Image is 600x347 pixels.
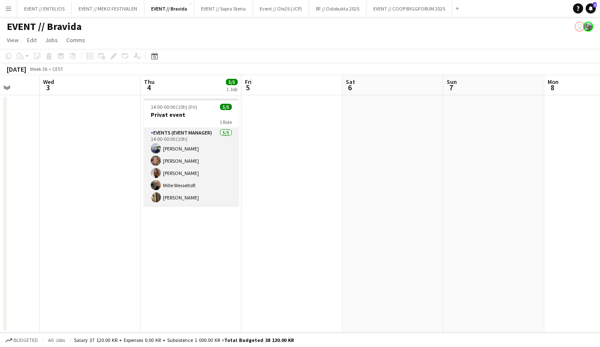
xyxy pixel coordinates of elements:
h3: Privat event [144,111,239,118]
span: 4 [143,83,155,92]
span: Fri [245,78,252,86]
span: 8 [546,83,559,92]
span: 5 [244,83,252,92]
button: EVENT // Sopra Steria [194,0,253,17]
span: Mon [548,78,559,86]
h1: EVENT // Bravida [7,20,81,33]
a: Edit [24,35,40,46]
span: 7 [445,83,457,92]
span: 3 [42,83,54,92]
span: Sat [346,78,355,86]
span: 5/5 [226,79,238,85]
span: Thu [144,78,155,86]
app-job-card: 14:00-00:00 (10h) (Fri)5/5Privat event1 RoleEvents (Event Manager)5/514:00-00:00 (10h)[PERSON_NAM... [144,99,239,206]
a: View [3,35,22,46]
app-user-avatar: Madeline Børgesen [583,22,593,32]
button: EVENT // COOP BYGGFORUM 2025 [367,0,452,17]
span: Edit [27,36,37,44]
span: 1 Role [220,119,232,125]
button: EVENT // Bravida [144,0,194,17]
span: Budgeted [14,337,38,343]
div: CEST [52,66,63,72]
span: 5/5 [220,104,232,110]
span: All jobs [46,337,67,343]
span: 14:00-00:00 (10h) (Fri) [151,104,197,110]
span: Sun [447,78,457,86]
button: Budgeted [4,336,39,345]
a: Jobs [42,35,61,46]
app-card-role: Events (Event Manager)5/514:00-00:00 (10h)[PERSON_NAME][PERSON_NAME][PERSON_NAME]Mille Wesseltoft... [144,128,239,206]
div: 1 Job [226,86,237,92]
button: Event // Ole25 (JCP) [253,0,309,17]
span: Total Budgeted 38 120.00 KR [224,337,294,343]
span: 2 [593,2,597,8]
button: RF // Oslobukta 2025 [309,0,367,17]
span: View [7,36,19,44]
span: Jobs [45,36,58,44]
span: Wed [43,78,54,86]
span: 6 [345,83,355,92]
app-user-avatar: Rikke Bjørneng [575,22,585,32]
span: Week 36 [28,66,49,72]
a: Comms [63,35,89,46]
div: [DATE] [7,65,26,73]
div: Salary 37 120.00 KR + Expenses 0.00 KR + Subsistence 1 000.00 KR = [74,337,294,343]
button: EVENT // ENTELIOS [17,0,72,17]
button: EVENT // MEKO FESTIVALEN [72,0,144,17]
a: 2 [586,3,596,13]
span: Comms [66,36,85,44]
